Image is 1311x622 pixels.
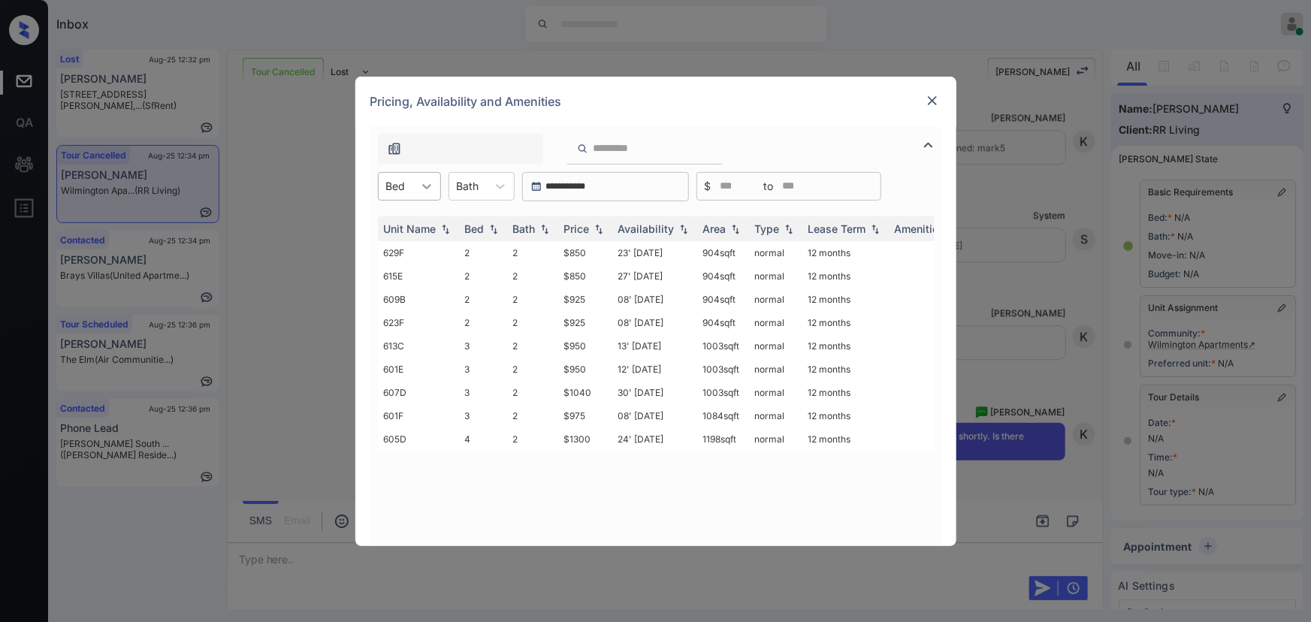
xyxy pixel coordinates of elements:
[895,222,945,235] div: Amenities
[802,427,889,451] td: 12 months
[459,381,507,404] td: 3
[612,334,697,358] td: 13' [DATE]
[558,241,612,264] td: $850
[378,264,459,288] td: 615E
[537,223,552,234] img: sorting
[378,241,459,264] td: 629F
[676,223,691,234] img: sorting
[387,141,402,156] img: icon-zuma
[564,222,590,235] div: Price
[612,311,697,334] td: 08' [DATE]
[459,427,507,451] td: 4
[438,223,453,234] img: sorting
[558,288,612,311] td: $925
[558,358,612,381] td: $950
[612,288,697,311] td: 08' [DATE]
[697,241,749,264] td: 904 sqft
[465,222,485,235] div: Bed
[920,136,938,154] img: icon-zuma
[697,404,749,427] td: 1084 sqft
[486,223,501,234] img: sorting
[705,178,711,195] span: $
[378,334,459,358] td: 613C
[925,93,940,108] img: close
[355,77,956,126] div: Pricing, Availability and Amenities
[378,358,459,381] td: 601E
[459,404,507,427] td: 3
[459,288,507,311] td: 2
[697,264,749,288] td: 904 sqft
[703,222,726,235] div: Area
[378,288,459,311] td: 609B
[507,381,558,404] td: 2
[384,222,436,235] div: Unit Name
[612,358,697,381] td: 12' [DATE]
[612,264,697,288] td: 27' [DATE]
[749,427,802,451] td: normal
[749,311,802,334] td: normal
[507,404,558,427] td: 2
[868,223,883,234] img: sorting
[697,288,749,311] td: 904 sqft
[459,241,507,264] td: 2
[459,334,507,358] td: 3
[459,358,507,381] td: 3
[513,222,536,235] div: Bath
[507,427,558,451] td: 2
[612,381,697,404] td: 30' [DATE]
[697,358,749,381] td: 1003 sqft
[558,264,612,288] td: $850
[697,334,749,358] td: 1003 sqft
[558,334,612,358] td: $950
[749,241,802,264] td: normal
[558,427,612,451] td: $1300
[749,288,802,311] td: normal
[802,264,889,288] td: 12 months
[558,381,612,404] td: $1040
[802,311,889,334] td: 12 months
[749,358,802,381] td: normal
[612,404,697,427] td: 08' [DATE]
[749,334,802,358] td: normal
[802,334,889,358] td: 12 months
[781,223,796,234] img: sorting
[507,358,558,381] td: 2
[802,241,889,264] td: 12 months
[612,427,697,451] td: 24' [DATE]
[697,381,749,404] td: 1003 sqft
[507,334,558,358] td: 2
[802,358,889,381] td: 12 months
[558,404,612,427] td: $975
[507,288,558,311] td: 2
[459,264,507,288] td: 2
[755,222,780,235] div: Type
[728,223,743,234] img: sorting
[558,311,612,334] td: $925
[802,381,889,404] td: 12 months
[507,311,558,334] td: 2
[808,222,866,235] div: Lease Term
[378,427,459,451] td: 605D
[697,311,749,334] td: 904 sqft
[591,223,606,234] img: sorting
[802,288,889,311] td: 12 months
[378,311,459,334] td: 623F
[802,404,889,427] td: 12 months
[749,264,802,288] td: normal
[378,404,459,427] td: 601F
[507,264,558,288] td: 2
[618,222,675,235] div: Availability
[764,178,774,195] span: to
[697,427,749,451] td: 1198 sqft
[749,404,802,427] td: normal
[749,381,802,404] td: normal
[577,142,588,155] img: icon-zuma
[378,381,459,404] td: 607D
[459,311,507,334] td: 2
[507,241,558,264] td: 2
[612,241,697,264] td: 23' [DATE]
